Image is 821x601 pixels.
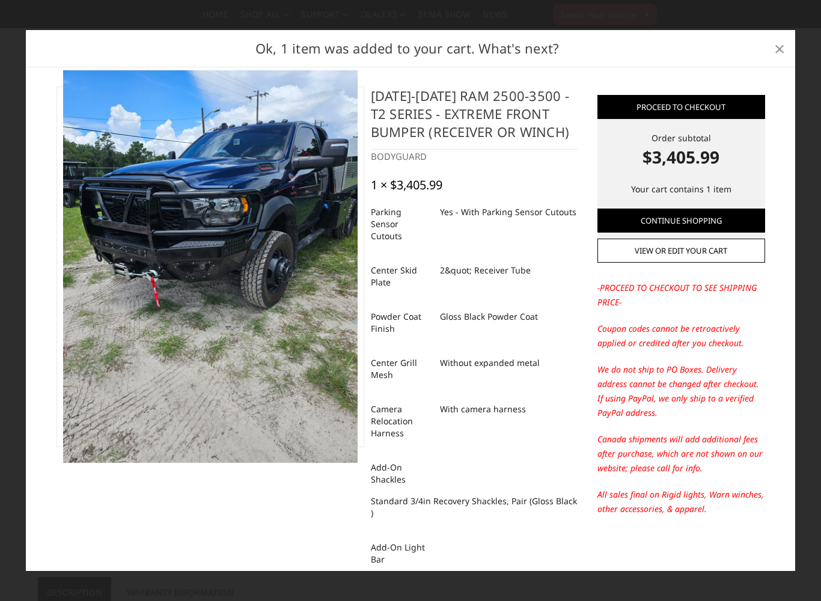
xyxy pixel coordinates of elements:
[597,362,765,420] p: We do not ship to PO Boxes. Delivery address cannot be changed after checkout. If using PayPal, w...
[440,201,576,223] dd: Yes - With Parking Sensor Cutouts
[440,306,538,328] dd: Gloss Black Powder Coat
[597,95,765,119] a: Proceed to checkout
[371,398,431,444] dt: Camera Relocation Harness
[597,182,765,197] p: Your cart contains 1 item
[597,322,765,350] p: Coupon codes cannot be retroactively applied or credited after you checkout.
[774,35,785,61] span: ×
[597,132,765,169] div: Order subtotal
[597,239,765,263] a: View or edit your cart
[440,352,540,374] dd: Without expanded metal
[63,70,358,463] img: 2019-2025 Ram 2500-3500 - T2 Series - Extreme Front Bumper (receiver or winch)
[371,537,431,570] dt: Add-On Light Bar
[371,260,431,293] dt: Center Skid Plate
[371,352,431,386] dt: Center Grill Mesh
[45,38,770,58] h2: Ok, 1 item was added to your cart. What's next?
[440,260,531,281] dd: 2&quot; Receiver Tube
[597,432,765,475] p: Canada shipments will add additional fees after purchase, which are not shown on our website; ple...
[597,281,765,310] p: -PROCEED TO CHECKOUT TO SEE SHIPPING PRICE-
[371,178,442,192] div: 1 × $3,405.99
[371,201,431,247] dt: Parking Sensor Cutouts
[440,398,526,420] dd: With camera harness
[597,487,765,516] p: All sales final on Rigid lights, Warn winches, other accessories, & apparel.
[371,490,578,524] dd: Standard 3/4in Recovery Shackles, Pair (Gloss Black )
[371,457,431,490] dt: Add-On Shackles
[371,87,578,150] h4: [DATE]-[DATE] Ram 2500-3500 - T2 Series - Extreme Front Bumper (receiver or winch)
[597,144,765,169] strong: $3,405.99
[371,306,431,340] dt: Powder Coat Finish
[770,39,789,58] a: Close
[371,150,578,163] div: BODYGUARD
[597,209,765,233] a: Continue Shopping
